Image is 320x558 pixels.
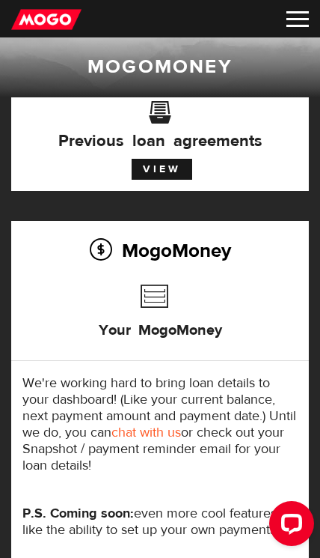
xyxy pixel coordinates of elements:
[22,506,298,539] p: even more cool features—like the ability to set up your own payments
[22,111,298,148] h3: Previous loan agreements
[22,505,134,522] strong: P.S. Coming soon:
[111,424,181,441] a: chat with us
[11,55,309,79] h1: MogoMoney
[22,234,298,266] h2: MogoMoney
[99,303,222,351] h3: Your MogoMoney
[22,375,298,474] p: We're working hard to bring loan details to your dashboard! (Like your current balance, next paym...
[257,495,320,558] iframe: LiveChat chat widget
[11,8,81,31] img: mogo_logo-11ee424be714fa7cbb0f0f49df9e16ec.png
[286,11,309,27] img: menu-8c7f6768b6b270324deb73bd2f515a8c.svg
[132,159,192,180] a: View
